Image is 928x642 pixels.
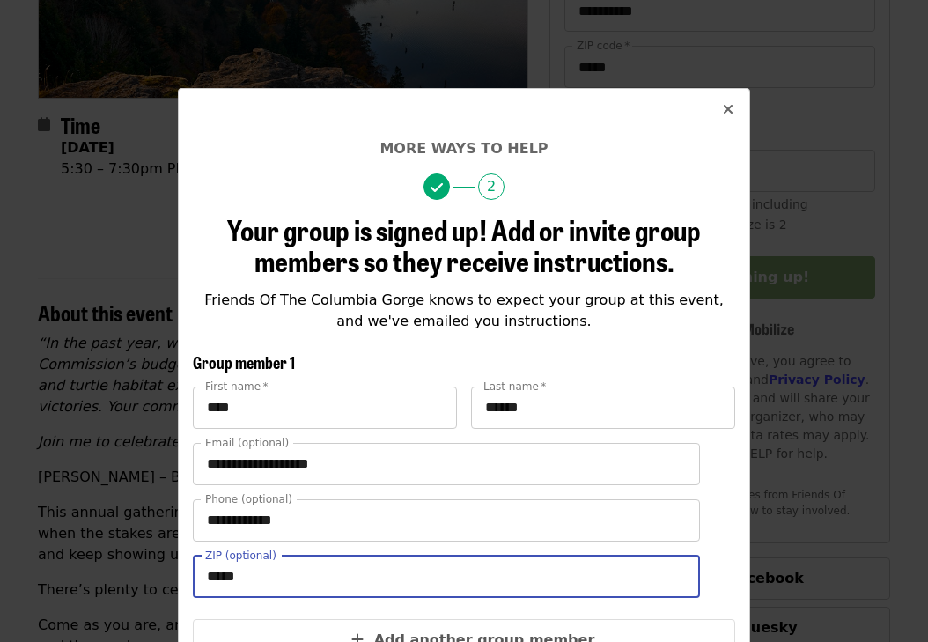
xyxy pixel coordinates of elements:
[205,381,269,392] label: First name
[723,101,733,118] i: times icon
[707,89,749,131] button: Close
[193,351,295,373] span: Group member 1
[483,381,546,392] label: Last name
[193,556,700,598] input: ZIP (optional)
[431,180,443,196] i: check icon
[204,291,724,329] span: Friends Of The Columbia Gorge knows to expect your group at this event, and we've emailed you ins...
[471,387,735,429] input: Last name
[478,173,505,200] span: 2
[227,209,701,281] span: Your group is signed up! Add or invite group members so they receive instructions.
[379,140,548,157] span: More ways to help
[193,499,700,542] input: Phone (optional)
[193,387,457,429] input: First name
[205,550,276,561] label: ZIP (optional)
[205,494,292,505] label: Phone (optional)
[193,443,700,485] input: Email (optional)
[205,438,289,448] label: Email (optional)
